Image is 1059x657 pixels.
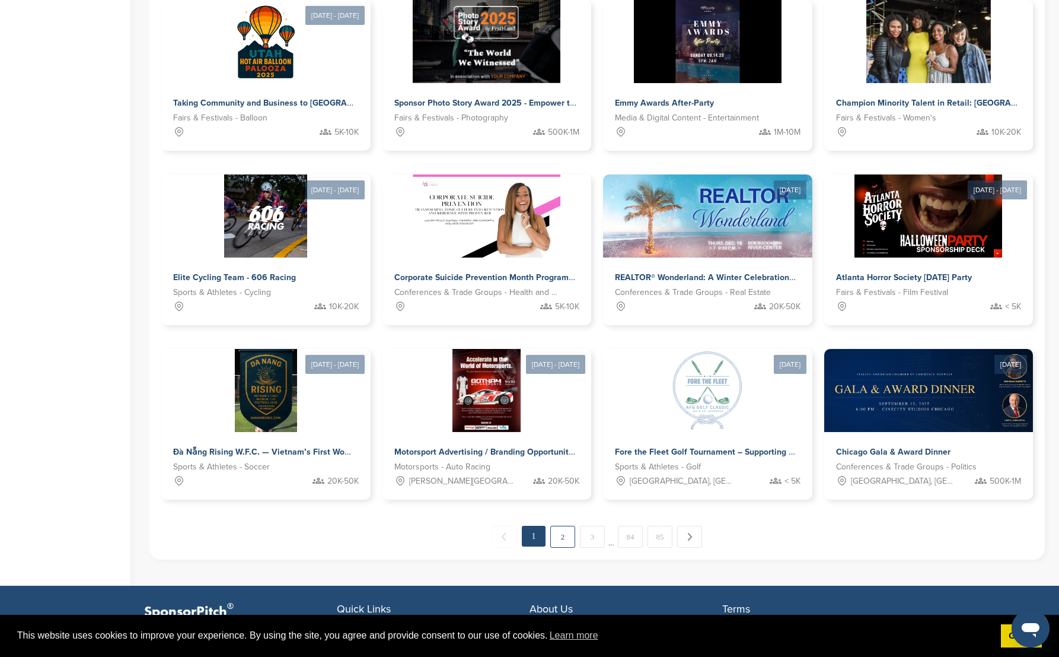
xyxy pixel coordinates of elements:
span: About Us [529,602,573,615]
a: [DATE] Sponsorpitch & Fore the Fleet Golf Tournament – Supporting Naval Aviation Families Facing ... [603,330,812,500]
a: 84 [618,526,643,548]
div: [DATE] [774,355,806,374]
div: [DATE] - [DATE] [526,355,585,374]
span: Sports & Athletes - Cycling [173,286,271,299]
a: [DATE] - [DATE] Sponsorpitch & Atlanta Horror Society [DATE] Party Fairs & Festivals - Film Festi... [824,155,1034,325]
span: [PERSON_NAME][GEOGRAPHIC_DATA][PERSON_NAME], [GEOGRAPHIC_DATA], [GEOGRAPHIC_DATA], [GEOGRAPHIC_DA... [409,475,515,488]
div: [DATE] - [DATE] [305,355,365,374]
span: Taking Community and Business to [GEOGRAPHIC_DATA] with the [US_STATE] Hot Air Balloon Palooza [173,98,569,108]
div: [DATE] [774,180,806,199]
span: REALTOR® Wonderland: A Winter Celebration [615,272,789,283]
span: Quick Links [337,602,391,615]
span: 5K-10K [555,300,579,313]
span: ← Previous [492,526,517,548]
a: dismiss cookie message [1001,624,1042,648]
a: 85 [647,526,672,548]
div: [DATE] [994,355,1027,374]
span: This website uses cookies to improve your experience. By using the site, you agree and provide co... [17,627,991,645]
span: Fairs & Festivals - Film Festival [836,286,948,299]
span: 20K-50K [769,300,800,313]
span: 500K-1M [990,475,1021,488]
span: 20K-50K [327,475,359,488]
a: [DATE] - [DATE] Sponsorpitch & Motorsport Advertising / Branding Opportunity Motorsports - Auto R... [382,330,592,500]
span: 20K-50K [548,475,579,488]
span: Fairs & Festivals - Photography [394,112,508,125]
span: Fairs & Festivals - Balloon [173,112,267,125]
span: 1M-10M [774,126,800,139]
span: Terms [722,602,750,615]
img: Sponsorpitch & [235,349,297,432]
span: 500K-1M [548,126,579,139]
a: [DATE] Sponsorpitch & REALTOR® Wonderland: A Winter Celebration Conferences & Trade Groups - Real... [603,155,812,325]
span: Fore the Fleet Golf Tournament – Supporting Naval Aviation Families Facing [MEDICAL_DATA] [615,447,977,457]
span: Sports & Athletes - Golf [615,461,701,474]
span: Motorsports - Auto Racing [394,461,490,474]
span: … [608,526,614,547]
span: Conferences & Trade Groups - Health and Wellness [394,286,562,299]
img: Sponsorpitch & [452,349,521,432]
span: Conferences & Trade Groups - Politics [836,461,977,474]
span: ® [227,599,234,614]
img: Sponsorpitch & [224,174,307,258]
span: Chicago Gala & Award Dinner [836,447,950,457]
a: 2 [550,526,575,548]
a: learn more about cookies [548,627,600,645]
p: SponsorPitch [144,604,337,621]
span: 10K-20K [329,300,359,313]
img: Sponsorpitch & [666,349,749,432]
div: [DATE] - [DATE] [305,180,365,199]
span: Corporate Suicide Prevention Month Programming with [PERSON_NAME] [394,272,675,283]
a: [DATE] - [DATE] Sponsorpitch & Elite Cycling Team - 606 Racing Sports & Athletes - Cycling 10K-20K [161,155,371,325]
span: Atlanta Horror Society [DATE] Party [836,272,972,283]
iframe: Schaltfläche zum Öffnen des Messaging-Fensters [1012,610,1050,648]
span: Sports & Athletes - Soccer [173,461,270,474]
a: Next → [677,526,702,548]
span: Emmy Awards After-Party [615,98,714,108]
a: 3 [580,526,605,548]
img: Sponsorpitch & [854,174,1002,258]
span: Sponsor Photo Story Award 2025 - Empower the 6th Annual Global Storytelling Competition [394,98,748,108]
a: [DATE] Sponsorpitch & Chicago Gala & Award Dinner Conferences & Trade Groups - Politics [GEOGRAPH... [824,330,1034,500]
div: [DATE] - [DATE] [305,6,365,25]
span: [GEOGRAPHIC_DATA], [GEOGRAPHIC_DATA] [851,475,956,488]
span: Fairs & Festivals - Women's [836,112,936,125]
span: [GEOGRAPHIC_DATA], [GEOGRAPHIC_DATA] [630,475,735,488]
a: Sponsorpitch & Corporate Suicide Prevention Month Programming with [PERSON_NAME] Conferences & Tr... [382,174,592,325]
a: [DATE] - [DATE] Sponsorpitch & Đà Nẵng Rising W.F.C. — Vietnam’s First Women-Led Football Club Sp... [161,330,371,500]
img: Sponsorpitch & [413,174,560,258]
span: Elite Cycling Team - 606 Racing [173,272,296,283]
span: < 5K [1005,300,1021,313]
span: 10K-20K [991,126,1021,139]
span: < 5K [784,475,800,488]
span: Media & Digital Content - Entertainment [615,112,759,125]
span: Đà Nẵng Rising W.F.C. — Vietnam’s First Women-Led Football Club [173,447,431,457]
img: Sponsorpitch & [603,174,815,258]
div: [DATE] - [DATE] [968,180,1027,199]
span: Conferences & Trade Groups - Real Estate [615,286,771,299]
span: 5K-10K [334,126,359,139]
em: 1 [522,526,546,547]
span: Motorsport Advertising / Branding Opportunity [394,447,573,457]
